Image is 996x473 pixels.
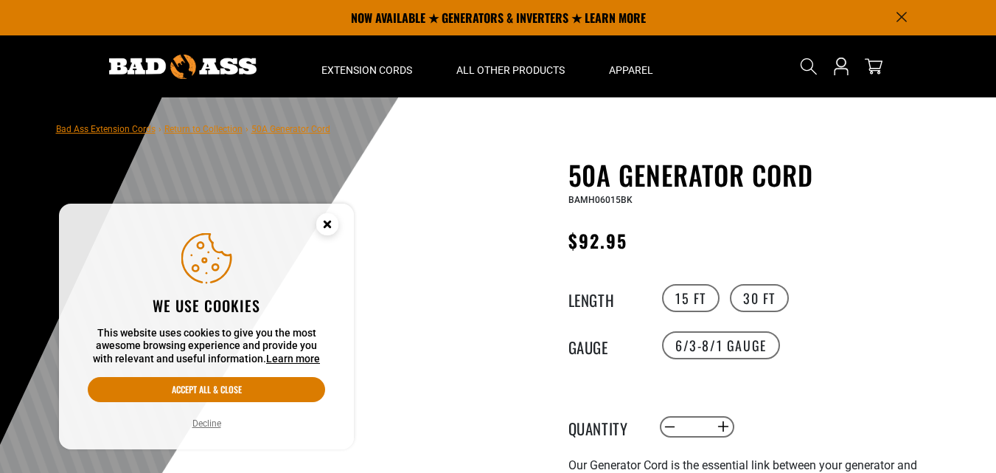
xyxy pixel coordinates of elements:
p: This website uses cookies to give you the most awesome browsing experience and provide you with r... [88,327,325,366]
span: Apparel [609,63,653,77]
label: 6/3-8/1 Gauge [662,331,780,359]
button: Decline [188,416,226,431]
legend: Gauge [568,336,642,355]
label: 15 FT [662,284,720,312]
h2: We use cookies [88,296,325,315]
summary: Search [797,55,821,78]
legend: Length [568,289,642,308]
span: BAMH06015BK [568,195,633,205]
span: 50A Generator Cord [251,124,330,134]
nav: breadcrumbs [56,120,330,137]
summary: Apparel [587,35,675,97]
a: Return to Collection [164,124,243,134]
label: 30 FT [730,284,789,312]
summary: All Other Products [434,35,587,97]
a: Bad Ass Extension Cords [56,124,156,134]
img: Bad Ass Extension Cords [109,55,257,79]
span: › [245,124,248,134]
span: All Other Products [456,63,565,77]
summary: Extension Cords [299,35,434,97]
button: Accept all & close [88,377,325,402]
a: Learn more [266,353,320,365]
aside: Cookie Consent [59,204,354,450]
h1: 50A Generator Cord [568,159,930,190]
label: Quantity [568,417,642,436]
span: $92.95 [568,227,627,254]
span: Extension Cords [321,63,412,77]
span: › [159,124,161,134]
